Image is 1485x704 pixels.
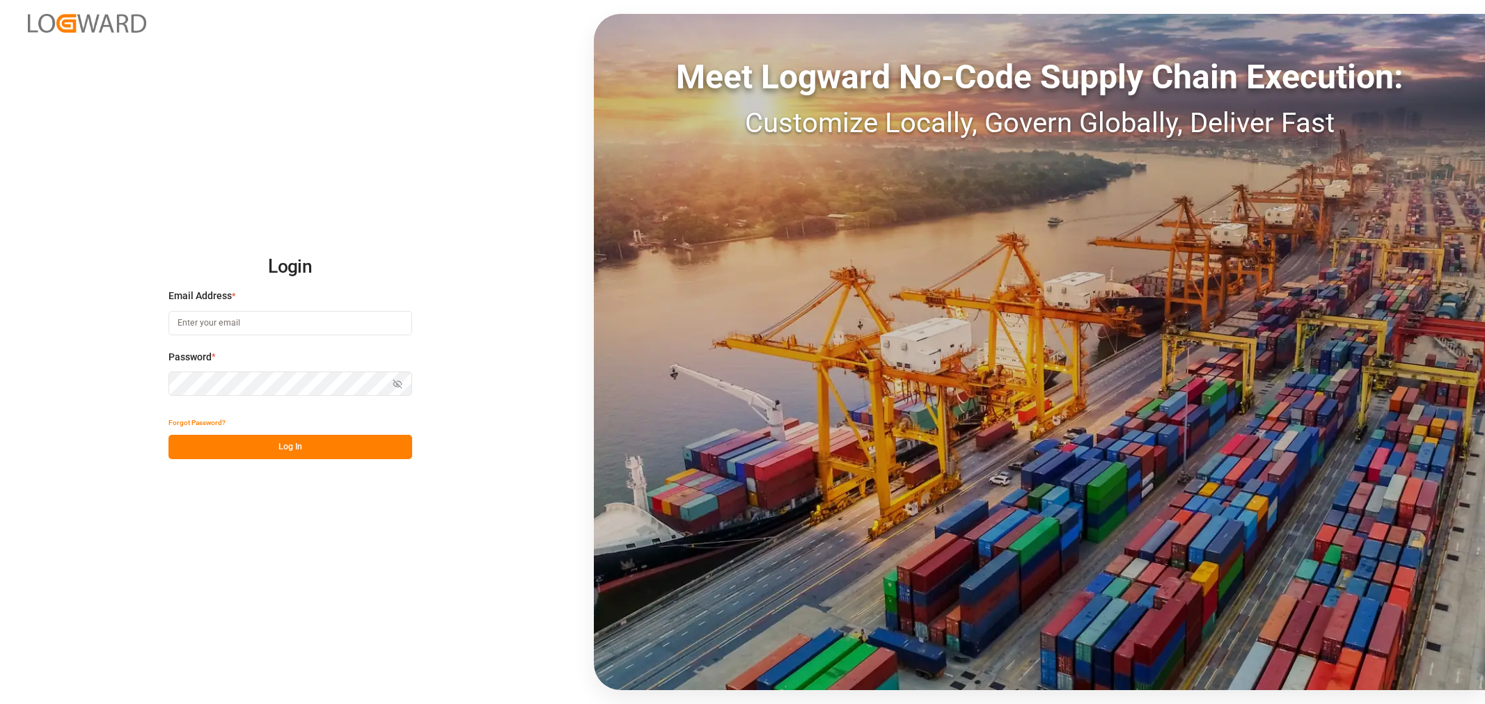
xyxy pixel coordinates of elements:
[168,311,412,335] input: Enter your email
[28,14,146,33] img: Logward_new_orange.png
[168,435,412,459] button: Log In
[168,289,232,303] span: Email Address
[168,350,212,365] span: Password
[594,102,1485,144] div: Customize Locally, Govern Globally, Deliver Fast
[168,410,226,435] button: Forgot Password?
[594,52,1485,102] div: Meet Logward No-Code Supply Chain Execution:
[168,245,412,289] h2: Login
